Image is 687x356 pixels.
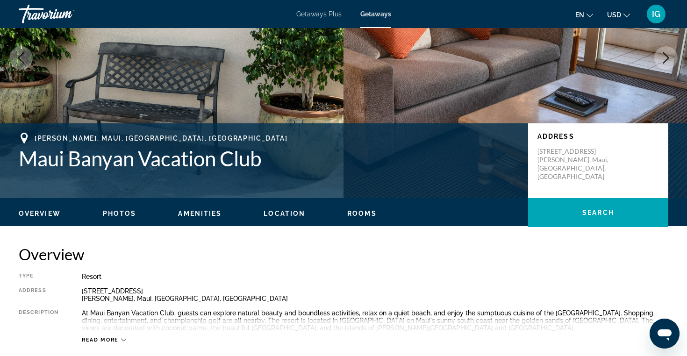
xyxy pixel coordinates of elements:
[654,46,678,70] button: Next image
[82,336,126,343] button: Read more
[82,337,119,343] span: Read more
[103,209,136,218] button: Photos
[264,209,305,218] button: Location
[82,273,668,280] div: Resort
[82,287,668,302] div: [STREET_ADDRESS] [PERSON_NAME], Maui, [GEOGRAPHIC_DATA], [GEOGRAPHIC_DATA]
[9,46,33,70] button: Previous image
[528,198,668,227] button: Search
[347,210,377,217] span: Rooms
[296,10,342,18] a: Getaways Plus
[650,319,680,349] iframe: Button to launch messaging window
[537,133,659,140] p: Address
[19,309,58,332] div: Description
[652,9,660,19] span: IG
[178,210,222,217] span: Amenities
[19,245,668,263] h2: Overview
[644,4,668,24] button: User Menu
[82,309,668,332] div: At Maui Banyan Vacation Club, guests can explore natural beauty and boundless activities, relax o...
[19,209,61,218] button: Overview
[19,146,519,171] h1: Maui Banyan Vacation Club
[360,10,391,18] a: Getaways
[19,287,58,302] div: Address
[35,135,288,142] span: [PERSON_NAME], Maui, [GEOGRAPHIC_DATA], [GEOGRAPHIC_DATA]
[19,273,58,280] div: Type
[347,209,377,218] button: Rooms
[607,8,630,21] button: Change currency
[537,147,612,181] p: [STREET_ADDRESS] [PERSON_NAME], Maui, [GEOGRAPHIC_DATA], [GEOGRAPHIC_DATA]
[19,210,61,217] span: Overview
[264,210,305,217] span: Location
[582,209,614,216] span: Search
[103,210,136,217] span: Photos
[575,8,593,21] button: Change language
[607,11,621,19] span: USD
[575,11,584,19] span: en
[178,209,222,218] button: Amenities
[19,2,112,26] a: Travorium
